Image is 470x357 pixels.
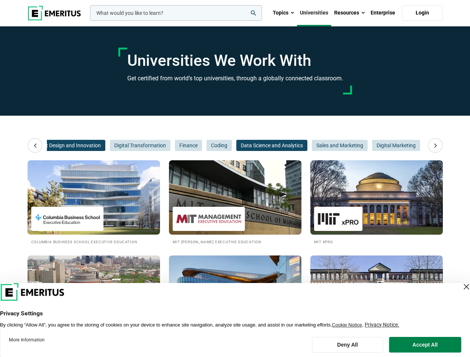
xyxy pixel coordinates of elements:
[310,255,443,340] a: Universities We Work With Cambridge Judge Business School Executive Education Cambridge Judge Bus...
[312,140,368,151] button: Sales and Marketing
[314,238,439,245] h2: MIT xPRO
[372,140,420,151] button: Digital Marketing
[310,255,443,330] img: Universities We Work With
[169,255,301,330] img: Universities We Work With
[169,255,301,340] a: Universities We Work With Kellogg Executive Education [PERSON_NAME] Executive Education
[31,238,156,245] h2: Columbia Business School Executive Education
[173,238,298,245] h2: MIT [PERSON_NAME] Executive Education
[176,210,241,227] img: MIT Sloan Executive Education
[35,210,100,227] img: Columbia Business School Executive Education
[207,140,232,151] button: Coding
[28,160,160,235] img: Universities We Work With
[175,140,202,151] button: Finance
[127,51,343,70] h1: Universities We Work With
[90,5,262,21] input: woocommerce-product-search-field-0
[236,140,307,151] button: Data Science and Analytics
[318,210,359,227] img: MIT xPRO
[127,74,343,83] h3: Get certified from world’s top universities, through a globally connected classroom.
[25,140,105,151] button: Product Design and Innovation
[28,160,160,245] a: Universities We Work With Columbia Business School Executive Education Columbia Business School E...
[310,160,443,235] img: Universities We Work With
[28,255,160,340] a: Universities We Work With Wharton Executive Education [PERSON_NAME] Executive Education
[169,160,301,235] img: Universities We Work With
[169,160,301,245] a: Universities We Work With MIT Sloan Executive Education MIT [PERSON_NAME] Executive Education
[110,140,170,151] button: Digital Transformation
[402,5,443,21] a: Login
[28,255,160,330] img: Universities We Work With
[310,160,443,245] a: Universities We Work With MIT xPRO MIT xPRO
